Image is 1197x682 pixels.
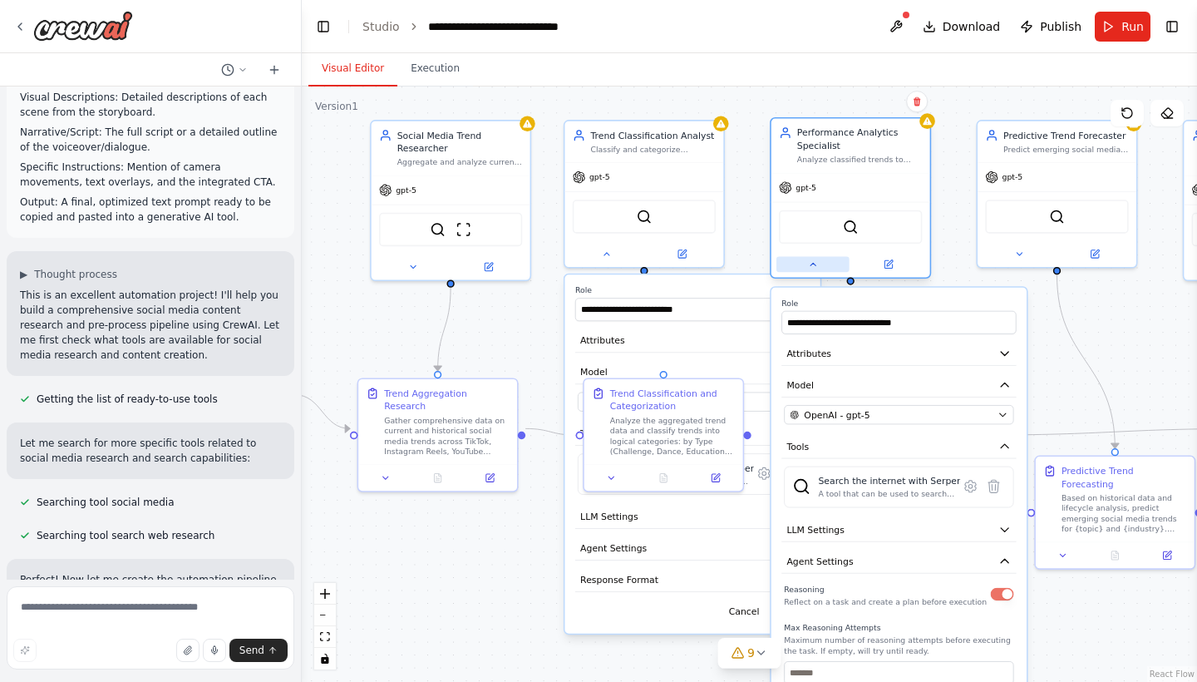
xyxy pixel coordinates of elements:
div: Classify and categorize aggregated social media trends by type (Challenge, Educational, Comedic, ... [590,145,716,155]
span: gpt-5 [796,182,816,192]
button: Model [575,360,810,384]
span: OpenAI - gpt-5 [804,408,869,422]
button: toggle interactivity [314,648,336,670]
p: Let me search for more specific tools related to social media research and search capabilities: [20,436,281,466]
button: zoom in [314,583,336,605]
div: React Flow controls [314,583,336,670]
img: SerperDevTool [637,209,653,225]
img: SerperDevTool [792,477,810,496]
button: Tools [781,435,1016,459]
button: Switch to previous chat [214,60,254,80]
button: Open in side panel [1058,246,1131,262]
span: Response Format [580,574,658,587]
span: Attributes [580,334,625,348]
span: Getting the list of ready-to-use tools [37,393,218,406]
button: Agent Settings [781,550,1016,574]
p: Narrative/Script: The full script or a detailed outline of the voiceover/dialogue. [20,125,281,155]
div: Predict emerging social media trends for {topic} and {industry} based on historical data analysis... [1003,145,1129,155]
button: Show right sidebar [1160,15,1184,38]
span: LLM Settings [786,523,844,536]
div: Performance Analytics SpecialistAnalyze classified trends to determine performance metrics (engag... [770,120,931,281]
button: fit view [314,626,336,648]
button: LLM Settings [781,518,1016,542]
button: Upload files [176,639,199,662]
button: Tools [575,422,810,446]
label: Role [575,285,810,295]
button: Configure tool [752,462,776,485]
button: Cancel [721,600,766,623]
button: Open in side panel [452,259,525,275]
div: Predictive Trend ForecasterPredict emerging social media trends for {topic} and {industry} based ... [977,120,1138,268]
button: Publish [1013,12,1088,42]
div: Predictive Trend Forecaster [1003,129,1129,142]
div: Analyze classified trends to determine performance metrics (engagement rates, viewership, watch t... [797,155,923,165]
div: Trend Aggregation Research [384,387,510,413]
span: Searching tool social media [37,496,175,509]
span: gpt-5 [589,172,610,182]
button: Open in side panel [1145,548,1189,564]
button: Run [1095,12,1150,42]
p: Output: A final, optimized text prompt ready to be copied and pasted into a generative AI tool. [20,195,281,225]
span: 9 [747,645,755,661]
div: Social Media Trend ResearcherAggregate and analyze current social media trends across major platf... [370,120,531,281]
span: Attributes [786,347,831,360]
div: A tool that can be used to search the internet with a search_query. Supports different search typ... [612,476,754,486]
p: This is an excellent automation project! I'll help you build a comprehensive social media content... [20,288,281,363]
span: gpt-5 [1002,172,1023,182]
span: Tools [580,427,603,440]
button: No output available [411,470,465,486]
span: Tools [786,440,809,453]
g: Edge from 5dc6917e-13aa-442a-a1cc-339fd3eaed72 to 27c402fa-e356-4792-ba91-a3a7f6ad532d [1051,274,1121,448]
button: Execution [397,52,473,86]
p: Perfect! Now let me create the automation pipeline. I'll start by checking the current crew state... [20,572,281,617]
span: ▶ [20,268,27,281]
nav: breadcrumb [362,18,605,35]
button: Open in side panel [468,470,512,486]
g: Edge from triggers to 5742582b-b747-4b4d-a07f-445b09255b39 [294,388,350,435]
span: Download [943,18,1001,35]
span: Publish [1040,18,1081,35]
button: ▶Thought process [20,268,117,281]
g: Edge from 5742582b-b747-4b4d-a07f-445b09255b39 to 0191e0cc-e015-49de-9e2e-ae67c88d609c [525,423,576,442]
button: Click to speak your automation idea [203,639,226,662]
button: Configure tool [959,475,983,498]
div: Performance Analytics Specialist [797,126,923,152]
button: Response Format [575,568,810,592]
img: SerperDevTool [843,220,859,235]
img: Logo [33,11,133,41]
span: LLM Settings [580,511,638,524]
span: Send [239,644,264,657]
button: Visual Editor [308,52,397,86]
div: Based on historical data and lifecycle analysis, predict emerging social media trends for {topic}... [1062,493,1187,535]
button: Open in side panel [693,470,737,486]
button: 9 [717,638,781,669]
div: Trend Classification and CategorizationAnalyze the aggregated trend data and classify trends into... [583,378,744,492]
button: Hide left sidebar [312,15,335,38]
span: Model [580,366,608,379]
span: Agent Settings [580,542,647,556]
button: OpenAI - gpt-5 [578,393,807,412]
div: Predictive Trend Forecasting [1062,464,1187,490]
div: A tool that can be used to search the internet with a search_query. Supports different search typ... [818,489,960,499]
div: Version 1 [315,100,358,113]
img: SerperDevTool [430,222,446,238]
button: Download [916,12,1007,42]
div: Search the internet with Serper [818,475,960,488]
div: Trend Classification AnalystClassify and categorize aggregated social media trends by type (Chall... [564,120,725,268]
img: ScrapeWebsiteTool [456,222,471,238]
button: Agent Settings [575,536,810,561]
button: OpenAI - gpt-5 [784,405,1013,424]
button: Open in side panel [852,257,925,273]
span: Run [1121,18,1144,35]
span: Thought process [34,268,117,281]
button: No output available [1087,548,1142,564]
div: Social Media Trend Researcher [397,129,523,155]
a: Studio [362,20,400,33]
span: Model [786,378,814,392]
div: Gather comprehensive data on current and historical social media trends across TikTok, Instagram ... [384,415,510,457]
button: Attributes [781,342,1016,366]
g: Edge from 655167d9-436a-49c6-81f6-86bcbd3f1b45 to 5742582b-b747-4b4d-a07f-445b09255b39 [431,288,457,371]
span: gpt-5 [396,185,416,195]
label: Max Reasoning Attempts [784,623,1013,633]
div: Analyze the aggregated trend data and classify trends into logical categories: by Type (Challenge... [610,415,736,457]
